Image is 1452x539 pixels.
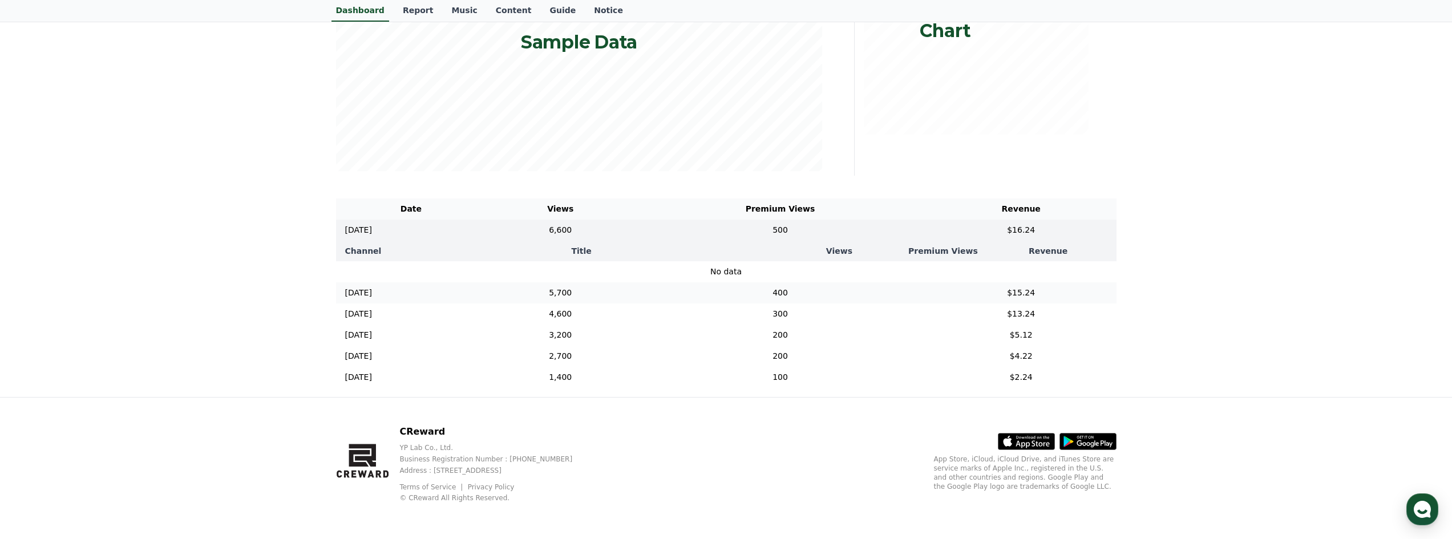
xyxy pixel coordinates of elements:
span: Messages [95,379,128,388]
td: $13.24 [926,303,1117,325]
td: 300 [634,303,926,325]
p: CReward [399,425,590,439]
th: Premium Views [634,198,926,220]
td: $16.24 [926,220,1117,241]
a: Privacy Policy [468,483,515,491]
p: [DATE] [345,224,372,236]
p: © CReward All Rights Reserved. [399,493,590,502]
td: 200 [634,325,926,346]
a: Messages [75,362,147,390]
td: 100 [634,367,926,388]
p: Address : [STREET_ADDRESS] [399,466,590,475]
td: $15.24 [926,282,1117,303]
p: No data [345,266,1107,278]
a: Terms of Service [399,483,464,491]
td: 2,700 [486,346,634,367]
td: 6,600 [486,220,634,241]
span: Home [29,379,49,388]
td: 200 [634,346,926,367]
th: Title [390,241,772,261]
td: 3,200 [486,325,634,346]
p: [DATE] [345,287,372,299]
p: Sample Data [521,32,637,52]
p: [DATE] [345,371,372,383]
td: 400 [634,282,926,303]
th: Revenue [926,198,1117,220]
p: [DATE] [345,308,372,320]
a: Settings [147,362,219,390]
td: 4,600 [486,303,634,325]
td: $5.12 [926,325,1117,346]
p: App Store, iCloud, iCloud Drive, and iTunes Store are service marks of Apple Inc., registered in ... [934,455,1117,491]
td: 1,400 [486,367,634,388]
th: Views [486,198,634,220]
th: Views [772,241,906,261]
p: Business Registration Number : [PHONE_NUMBER] [399,455,590,464]
th: Premium Views [906,241,980,261]
td: 500 [634,220,926,241]
p: YP Lab Co., Ltd. [399,443,590,452]
p: [DATE] [345,329,372,341]
th: Revenue [980,241,1117,261]
td: $2.24 [926,367,1117,388]
a: Home [3,362,75,390]
td: $4.22 [926,346,1117,367]
th: Channel [336,241,391,261]
span: Settings [169,379,197,388]
p: [DATE] [345,350,372,362]
td: 5,700 [486,282,634,303]
th: Date [336,198,487,220]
